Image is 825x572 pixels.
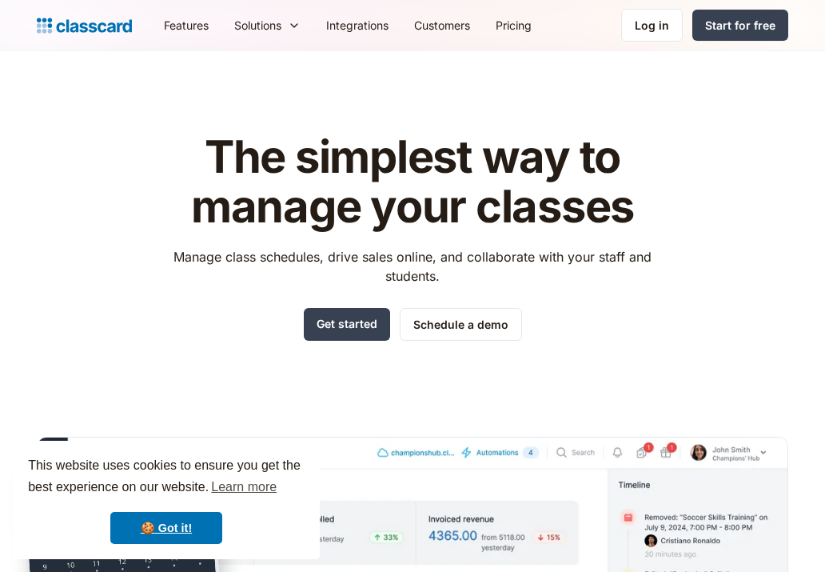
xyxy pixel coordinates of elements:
a: home [37,14,132,37]
span: This website uses cookies to ensure you get the best experience on our website. [28,456,305,499]
a: Get started [304,308,390,341]
a: Customers [401,7,483,43]
a: Pricing [483,7,544,43]
p: Manage class schedules, drive sales online, and collaborate with your staff and students. [159,247,667,286]
a: learn more about cookies [209,475,279,499]
div: cookieconsent [13,441,320,559]
a: Integrations [313,7,401,43]
h1: The simplest way to manage your classes [159,133,667,231]
a: Features [151,7,221,43]
a: Log in [621,9,683,42]
div: Log in [635,17,669,34]
div: Solutions [221,7,313,43]
a: Schedule a demo [400,308,522,341]
a: Start for free [692,10,788,41]
a: dismiss cookie message [110,512,222,544]
div: Solutions [234,17,281,34]
div: Start for free [705,17,775,34]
